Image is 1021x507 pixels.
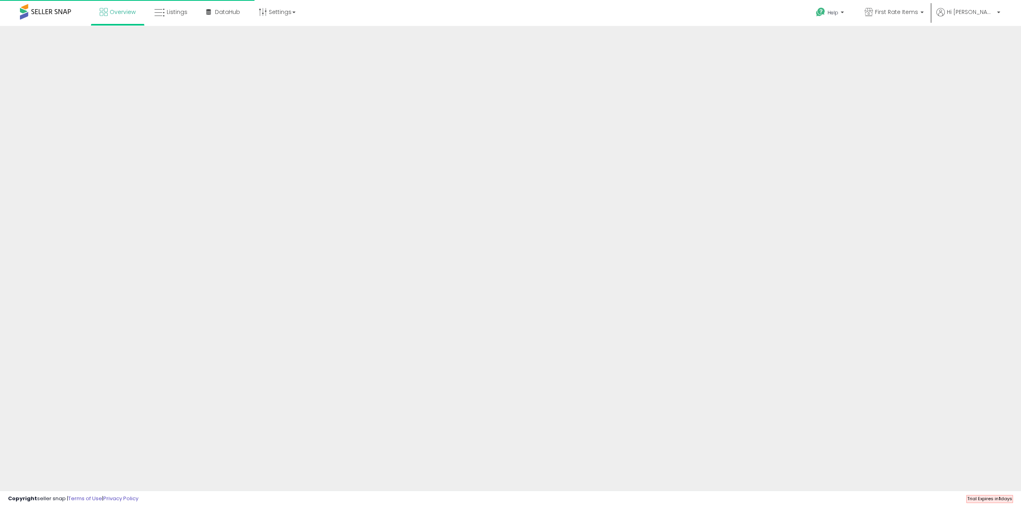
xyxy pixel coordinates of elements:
span: Listings [167,8,187,16]
span: DataHub [215,8,240,16]
a: Help [810,1,852,26]
span: First Rate Items [875,8,918,16]
span: Overview [110,8,136,16]
span: Hi [PERSON_NAME] [947,8,995,16]
i: Get Help [816,7,826,17]
span: Help [828,9,838,16]
a: Hi [PERSON_NAME] [936,8,1000,26]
